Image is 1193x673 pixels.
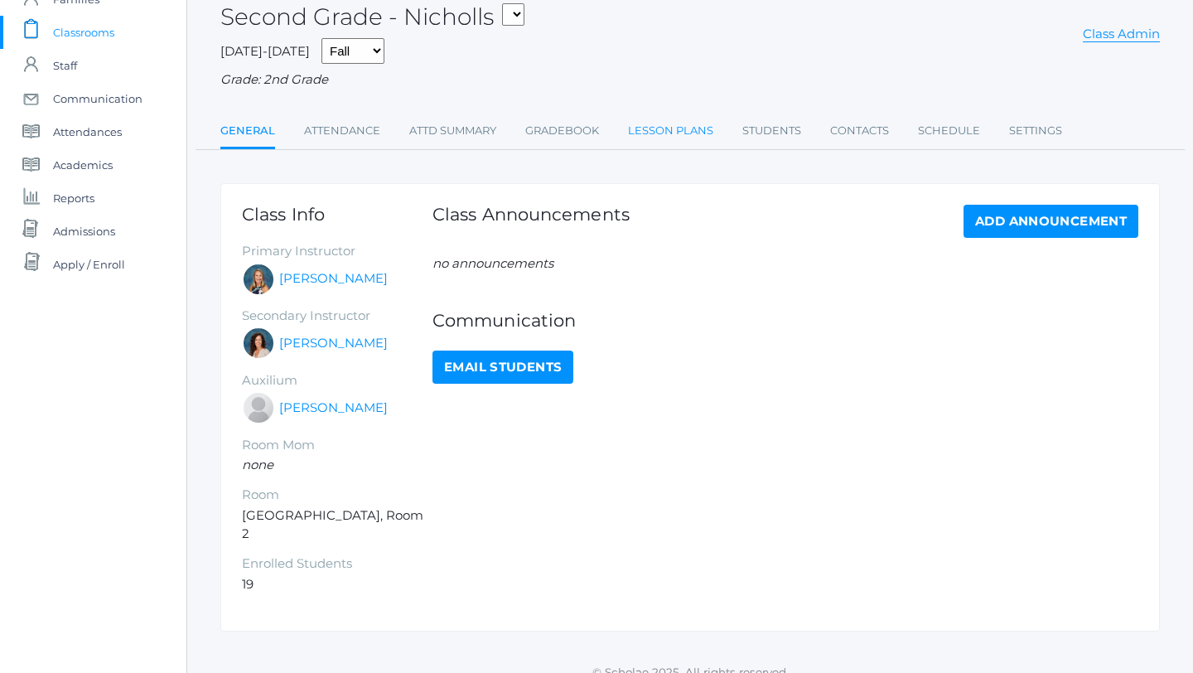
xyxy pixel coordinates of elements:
[242,205,432,593] div: [GEOGRAPHIC_DATA], Room 2
[432,311,1138,330] h1: Communication
[1009,114,1062,148] a: Settings
[279,334,388,353] a: [PERSON_NAME]
[220,114,275,150] a: General
[242,205,432,224] h1: Class Info
[628,114,713,148] a: Lesson Plans
[53,115,122,148] span: Attendances
[1083,26,1160,42] a: Class Admin
[242,327,275,360] div: Cari Burke
[279,269,388,288] a: [PERSON_NAME]
[53,16,114,49] span: Classrooms
[242,575,432,594] li: 19
[53,215,115,248] span: Admissions
[220,43,310,59] span: [DATE]-[DATE]
[409,114,496,148] a: Attd Summary
[242,309,432,323] h5: Secondary Instructor
[525,114,599,148] a: Gradebook
[220,4,524,30] h2: Second Grade - Nicholls
[918,114,980,148] a: Schedule
[242,438,432,453] h5: Room Mom
[242,557,432,571] h5: Enrolled Students
[53,82,142,115] span: Communication
[432,205,630,234] h1: Class Announcements
[242,374,432,388] h5: Auxilium
[53,182,94,215] span: Reports
[432,351,573,384] a: Email Students
[964,205,1138,238] a: Add Announcement
[242,488,432,502] h5: Room
[304,114,380,148] a: Attendance
[242,263,275,296] div: Courtney Nicholls
[53,49,77,82] span: Staff
[53,148,113,182] span: Academics
[242,391,275,424] div: Sarah Armstrong
[830,114,889,148] a: Contacts
[220,70,1160,90] div: Grade: 2nd Grade
[279,399,388,418] a: [PERSON_NAME]
[432,255,553,271] em: no announcements
[242,245,432,259] h5: Primary Instructor
[742,114,801,148] a: Students
[53,248,125,281] span: Apply / Enroll
[242,457,273,472] em: none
